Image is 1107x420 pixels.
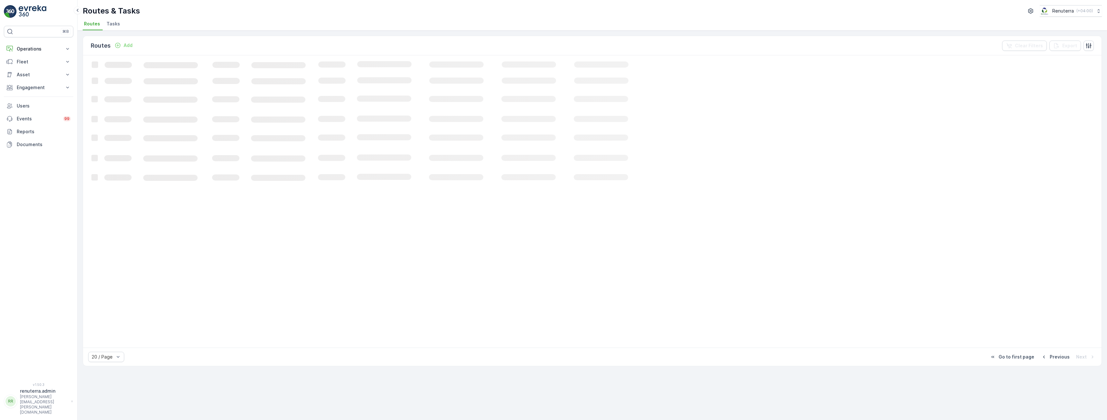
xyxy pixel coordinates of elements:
[1076,8,1093,14] p: ( +04:00 )
[62,29,69,34] p: ⌘B
[4,5,17,18] img: logo
[4,112,73,125] a: Events99
[1052,8,1074,14] p: Renuterra
[91,41,111,50] p: Routes
[4,125,73,138] a: Reports
[1050,354,1070,360] p: Previous
[999,354,1034,360] p: Go to first page
[64,116,70,121] p: 99
[17,84,60,91] p: Engagement
[1002,41,1047,51] button: Clear Filters
[124,42,133,49] p: Add
[19,5,46,18] img: logo_light-DOdMpM7g.png
[17,141,71,148] p: Documents
[4,81,73,94] button: Engagement
[4,42,73,55] button: Operations
[17,46,60,52] p: Operations
[4,138,73,151] a: Documents
[5,396,16,406] div: RR
[83,6,140,16] p: Routes & Tasks
[1062,42,1077,49] p: Export
[112,42,135,49] button: Add
[17,71,60,78] p: Asset
[1040,7,1050,14] img: Screenshot_2024-07-26_at_13.33.01.png
[1049,41,1081,51] button: Export
[4,99,73,112] a: Users
[1040,5,1102,17] button: Renuterra(+04:00)
[20,388,68,394] p: renuterra.admin
[17,128,71,135] p: Reports
[17,59,60,65] p: Fleet
[107,21,120,27] span: Tasks
[4,388,73,415] button: RRrenuterra.admin[PERSON_NAME][EMAIL_ADDRESS][PERSON_NAME][DOMAIN_NAME]
[84,21,100,27] span: Routes
[17,103,71,109] p: Users
[4,383,73,387] span: v 1.50.3
[17,116,59,122] p: Events
[1076,354,1087,360] p: Next
[1040,353,1070,361] button: Previous
[1075,353,1096,361] button: Next
[1015,42,1043,49] p: Clear Filters
[989,353,1035,361] button: Go to first page
[4,55,73,68] button: Fleet
[20,394,68,415] p: [PERSON_NAME][EMAIL_ADDRESS][PERSON_NAME][DOMAIN_NAME]
[4,68,73,81] button: Asset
